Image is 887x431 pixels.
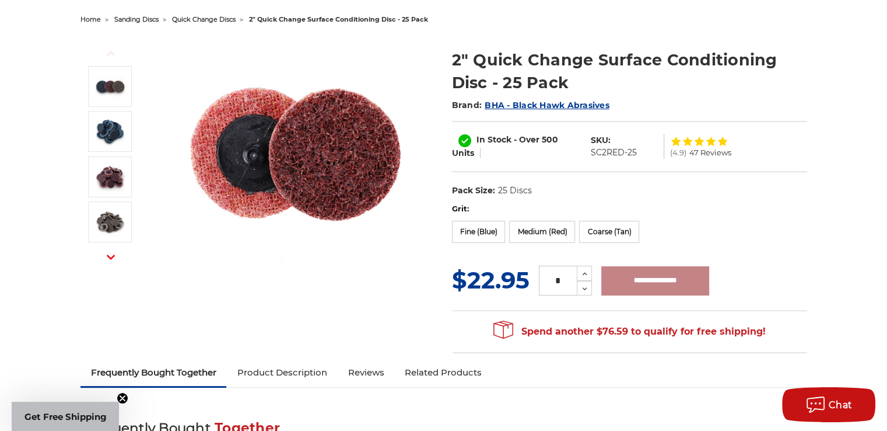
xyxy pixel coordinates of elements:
img: Black Hawk Abrasives' blue surface conditioning disc, 2-inch quick change, 280-360 grit fine texture [96,117,125,146]
span: - Over [514,134,539,145]
dt: Pack Size: [452,185,495,197]
button: Chat [782,387,875,422]
button: Close teaser [117,392,128,404]
span: Chat [829,399,853,411]
span: Units [452,148,474,158]
img: Black Hawk Abrasives 2 inch quick change disc for surface preparation on metals [96,72,125,101]
a: Reviews [337,360,394,385]
dd: SC2RED-25 [591,147,637,159]
a: sanding discs [114,15,159,23]
a: BHA - Black Hawk Abrasives [485,100,609,110]
a: home [80,15,101,23]
a: Frequently Bought Together [80,360,227,385]
span: Get Free Shipping [24,411,107,422]
a: Product Description [226,360,337,385]
span: In Stock [476,134,511,145]
span: Brand: [452,100,482,110]
span: 2" quick change surface conditioning disc - 25 pack [249,15,428,23]
span: 500 [542,134,558,145]
label: Grit: [452,203,807,215]
dt: SKU: [591,134,611,147]
a: quick change discs [172,15,236,23]
dd: 25 Discs [497,185,531,197]
span: (4.9) [670,149,686,157]
img: Black Hawk Abrasives' tan surface conditioning disc, 2-inch quick change, 60-80 grit coarse texture. [96,207,125,237]
span: 47 Reviews [689,149,731,157]
div: Get Free ShippingClose teaser [12,402,119,431]
h1: 2" Quick Change Surface Conditioning Disc - 25 Pack [452,48,807,94]
a: Related Products [394,360,492,385]
span: Spend another $76.59 to qualify for free shipping! [493,326,766,337]
img: Black Hawk Abrasives' red surface conditioning disc, 2-inch quick change, 100-150 grit medium tex... [96,162,125,192]
button: Next [97,244,125,269]
span: $22.95 [452,266,530,294]
button: Previous [97,41,125,66]
img: Black Hawk Abrasives 2 inch quick change disc for surface preparation on metals [180,36,413,270]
